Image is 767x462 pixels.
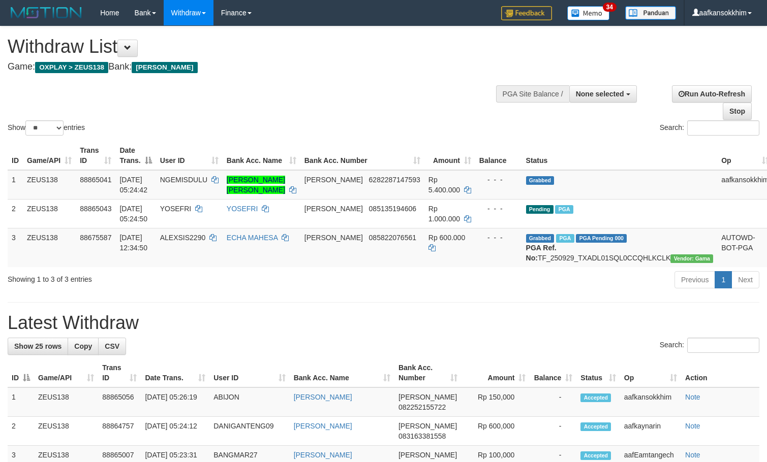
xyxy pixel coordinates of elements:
[398,451,457,459] span: [PERSON_NAME]
[522,228,718,267] td: TF_250929_TXADL01SQL0CCQHLKCLK
[398,432,446,440] span: Copy 083163381558 to clipboard
[294,451,352,459] a: [PERSON_NAME]
[660,120,759,136] label: Search:
[119,205,147,223] span: [DATE] 05:24:50
[8,62,501,72] h4: Game: Bank:
[687,120,759,136] input: Search:
[80,205,111,213] span: 88865043
[685,451,700,459] a: Note
[479,175,518,185] div: - - -
[304,176,363,184] span: [PERSON_NAME]
[369,176,420,184] span: Copy 6282287147593 to clipboard
[80,176,111,184] span: 88865041
[620,417,681,446] td: aafkaynarin
[98,338,126,355] a: CSV
[227,176,285,194] a: [PERSON_NAME] [PERSON_NAME]
[34,358,98,387] th: Game/API: activate to sort column ascending
[462,387,530,417] td: Rp 150,000
[160,176,207,184] span: NGEMISDULU
[141,417,209,446] td: [DATE] 05:24:12
[496,85,569,103] div: PGA Site Balance /
[227,234,278,242] a: ECHA MAHESA
[68,338,99,355] a: Copy
[620,387,681,417] td: aafkansokkhim
[555,205,573,214] span: Marked by aafkaynarin
[132,62,197,73] span: [PERSON_NAME]
[479,204,518,214] div: - - -
[35,62,108,73] span: OXPLAY > ZEUS138
[119,234,147,252] span: [DATE] 12:34:50
[580,393,611,402] span: Accepted
[141,358,209,387] th: Date Trans.: activate to sort column ascending
[80,234,111,242] span: 88675587
[567,6,610,20] img: Button%20Memo.svg
[76,141,115,170] th: Trans ID: activate to sort column ascending
[501,6,552,20] img: Feedback.jpg
[603,3,617,12] span: 34
[428,234,465,242] span: Rp 600.000
[715,271,732,288] a: 1
[23,199,76,228] td: ZEUS138
[8,228,23,267] td: 3
[98,358,141,387] th: Trans ID: activate to sort column ascending
[8,120,85,136] label: Show entries
[394,358,462,387] th: Bank Acc. Number: activate to sort column ascending
[8,358,34,387] th: ID: activate to sort column descending
[23,228,76,267] td: ZEUS138
[479,233,518,243] div: - - -
[723,103,752,120] a: Stop
[98,387,141,417] td: 88865056
[424,141,475,170] th: Amount: activate to sort column ascending
[209,417,289,446] td: DANIGANTENG09
[304,205,363,213] span: [PERSON_NAME]
[34,417,98,446] td: ZEUS138
[290,358,394,387] th: Bank Acc. Name: activate to sort column ascending
[580,422,611,431] span: Accepted
[475,141,522,170] th: Balance
[209,358,289,387] th: User ID: activate to sort column ascending
[223,141,300,170] th: Bank Acc. Name: activate to sort column ascending
[369,205,416,213] span: Copy 085135194606 to clipboard
[160,205,191,213] span: YOSEFRI
[14,342,62,350] span: Show 25 rows
[8,199,23,228] td: 2
[685,393,700,401] a: Note
[8,37,501,57] h1: Withdraw List
[530,387,576,417] td: -
[576,90,624,98] span: None selected
[8,5,85,20] img: MOTION_logo.png
[8,338,68,355] a: Show 25 rows
[530,358,576,387] th: Balance: activate to sort column ascending
[522,141,718,170] th: Status
[209,387,289,417] td: ABIJON
[526,205,554,214] span: Pending
[227,205,258,213] a: YOSEFRI
[681,358,759,387] th: Action
[398,393,457,401] span: [PERSON_NAME]
[620,358,681,387] th: Op: activate to sort column ascending
[98,417,141,446] td: 88864757
[23,141,76,170] th: Game/API: activate to sort column ascending
[8,387,34,417] td: 1
[530,417,576,446] td: -
[300,141,424,170] th: Bank Acc. Number: activate to sort column ascending
[576,234,627,243] span: PGA Pending
[23,170,76,200] td: ZEUS138
[398,422,457,430] span: [PERSON_NAME]
[685,422,700,430] a: Note
[462,417,530,446] td: Rp 600,000
[580,451,611,460] span: Accepted
[304,234,363,242] span: [PERSON_NAME]
[428,205,460,223] span: Rp 1.000.000
[8,170,23,200] td: 1
[34,387,98,417] td: ZEUS138
[672,85,752,103] a: Run Auto-Refresh
[670,254,713,263] span: Vendor URL: https://trx31.1velocity.biz
[731,271,759,288] a: Next
[526,244,557,262] b: PGA Ref. No:
[8,141,23,170] th: ID
[369,234,416,242] span: Copy 085822076561 to clipboard
[74,342,92,350] span: Copy
[294,422,352,430] a: [PERSON_NAME]
[160,234,206,242] span: ALEXSIS2290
